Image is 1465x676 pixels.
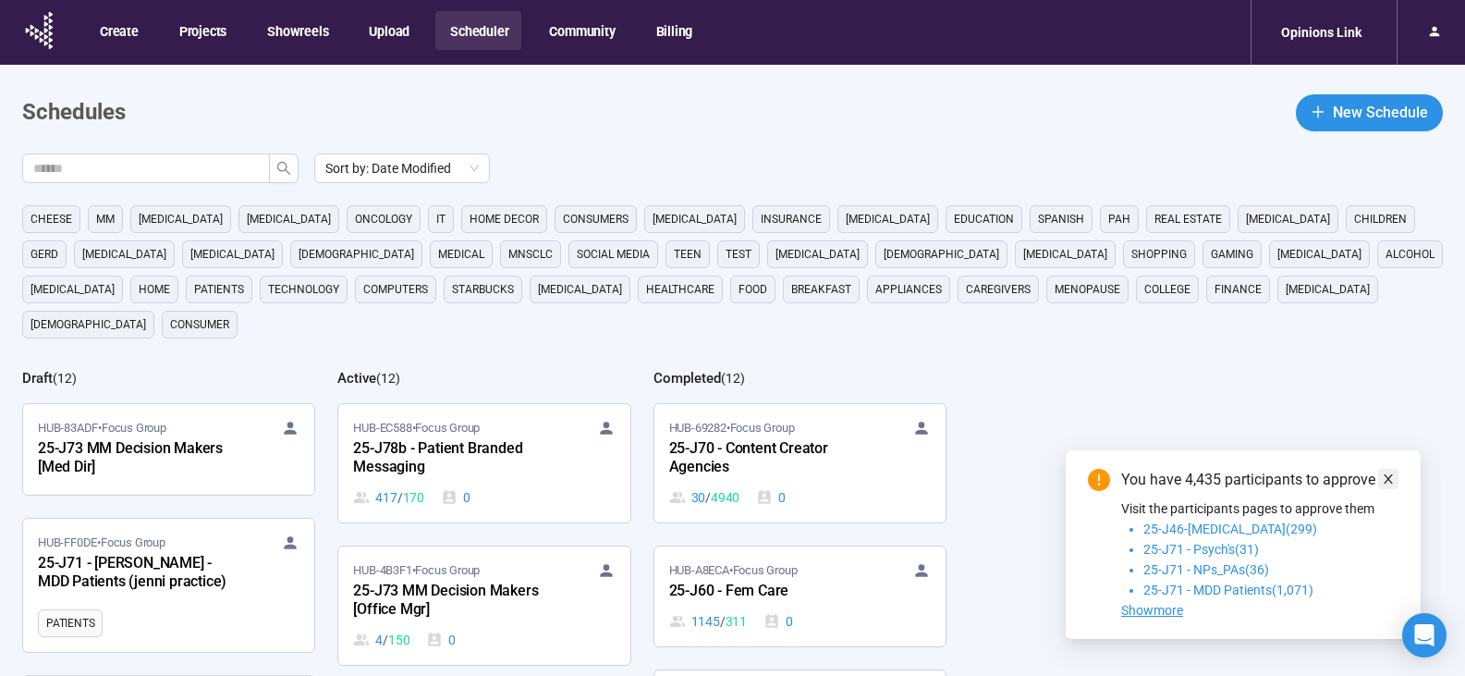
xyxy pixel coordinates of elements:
[470,210,539,228] span: home decor
[711,487,739,508] span: 4940
[31,315,146,334] span: [DEMOGRAPHIC_DATA]
[354,11,422,50] button: Upload
[721,371,745,386] span: ( 12 )
[353,580,556,622] div: 25-J73 MM Decision Makers [Office Mgr]
[438,245,484,264] span: medical
[268,280,339,299] span: technology
[1296,94,1443,131] button: plusNew Schedule
[338,547,629,665] a: HUB-4B3F1•Focus Group25-J73 MM Decision Makers [Office Mgr]4 / 1500
[38,437,241,480] div: 25-J73 MM Decision Makers [Med Dir]
[435,11,521,50] button: Scheduler
[1088,469,1110,491] span: exclamation-circle
[534,11,628,50] button: Community
[165,11,239,50] button: Projects
[325,154,479,182] span: Sort by: Date Modified
[397,487,403,508] span: /
[1121,603,1183,618] span: Showmore
[38,534,165,552] span: HUB-FF0DE • Focus Group
[646,280,714,299] span: healthcare
[875,280,942,299] span: appliances
[276,161,291,176] span: search
[353,419,480,437] span: HUB-EC588 • Focus Group
[23,404,314,495] a: HUB-83ADF•Focus Group25-J73 MM Decision Makers [Med Dir]
[441,487,470,508] div: 0
[1402,613,1447,658] div: Open Intercom Messenger
[1270,15,1373,50] div: Opinions Link
[23,519,314,652] a: HUB-FF0DE•Focus Group25-J71 - [PERSON_NAME] - MDD Patients (jenni practice)Patients
[1311,104,1325,119] span: plus
[353,437,556,480] div: 25-J78b - Patient Branded Messaging
[363,280,428,299] span: computers
[383,630,388,650] span: /
[669,561,798,580] span: HUB-A8ECA • Focus Group
[22,370,53,387] h2: Draft
[1144,280,1190,299] span: college
[355,210,412,228] span: oncology
[669,580,873,604] div: 25-J60 - Fem Care
[674,245,702,264] span: Teen
[1108,210,1130,228] span: PAH
[53,371,77,386] span: ( 12 )
[1286,280,1370,299] span: [MEDICAL_DATA]
[726,245,751,264] span: Test
[31,280,115,299] span: [MEDICAL_DATA]
[1038,210,1084,228] span: Spanish
[22,95,126,130] h1: Schedules
[299,245,414,264] span: [DEMOGRAPHIC_DATA]
[252,11,341,50] button: Showreels
[170,315,229,334] span: consumer
[884,245,999,264] span: [DEMOGRAPHIC_DATA]
[654,404,946,522] a: HUB-69282•Focus Group25-J70 - Content Creator Agencies30 / 49400
[190,245,275,264] span: [MEDICAL_DATA]
[563,210,629,228] span: consumers
[1131,245,1187,264] span: shopping
[1211,245,1253,264] span: gaming
[669,611,747,632] div: 1145
[337,370,376,387] h2: Active
[353,487,424,508] div: 417
[353,561,480,580] span: HUB-4B3F1 • Focus Group
[653,210,737,228] span: [MEDICAL_DATA]
[508,245,553,264] span: mnsclc
[247,210,331,228] span: [MEDICAL_DATA]
[1023,245,1107,264] span: [MEDICAL_DATA]
[426,630,456,650] div: 0
[1386,245,1434,264] span: alcohol
[654,547,946,646] a: HUB-A8ECA•Focus Group25-J60 - Fem Care1145 / 3110
[761,210,822,228] span: Insurance
[1055,280,1120,299] span: menopause
[1143,562,1269,577] span: 25-J71 - NPs_PAs(36)
[31,210,72,228] span: cheese
[388,630,409,650] span: 150
[669,487,740,508] div: 30
[1246,210,1330,228] span: [MEDICAL_DATA]
[1143,542,1259,557] span: 25-J71 - Psych's(31)
[641,11,706,50] button: Billing
[577,245,650,264] span: social media
[966,280,1031,299] span: caregivers
[403,487,424,508] span: 170
[538,280,622,299] span: [MEDICAL_DATA]
[669,419,795,437] span: HUB-69282 • Focus Group
[739,280,767,299] span: Food
[194,280,244,299] span: Patients
[85,11,152,50] button: Create
[846,210,930,228] span: [MEDICAL_DATA]
[763,611,793,632] div: 0
[720,611,726,632] span: /
[139,280,170,299] span: home
[38,419,166,437] span: HUB-83ADF • Focus Group
[1154,210,1222,228] span: real estate
[338,404,629,522] a: HUB-EC588•Focus Group25-J78b - Patient Branded Messaging417 / 1700
[1333,101,1428,124] span: New Schedule
[669,437,873,480] div: 25-J70 - Content Creator Agencies
[1382,473,1395,485] span: close
[653,370,721,387] h2: Completed
[1143,583,1313,597] span: 25-J71 - MDD Patients(1,071)
[791,280,851,299] span: breakfast
[705,487,711,508] span: /
[1215,280,1262,299] span: finance
[1277,245,1361,264] span: [MEDICAL_DATA]
[775,245,860,264] span: [MEDICAL_DATA]
[46,614,94,633] span: Patients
